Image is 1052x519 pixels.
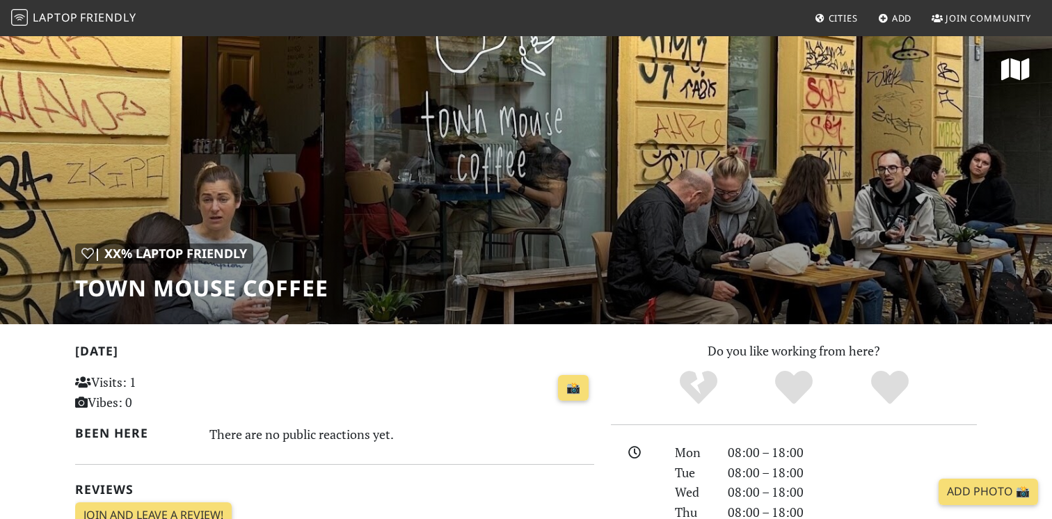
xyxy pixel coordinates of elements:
[892,12,912,24] span: Add
[809,6,863,31] a: Cities
[209,423,595,445] div: There are no public reactions yet.
[33,10,78,25] span: Laptop
[719,482,985,502] div: 08:00 – 18:00
[75,275,328,301] h1: Town Mouse Coffee
[667,442,719,463] div: Mon
[75,482,594,497] h2: Reviews
[80,10,136,25] span: Friendly
[842,369,938,407] div: Definitely!
[667,463,719,483] div: Tue
[558,375,589,401] a: 📸
[667,482,719,502] div: Wed
[829,12,858,24] span: Cities
[926,6,1037,31] a: Join Community
[75,372,237,413] p: Visits: 1 Vibes: 0
[939,479,1038,505] a: Add Photo 📸
[75,243,253,264] div: | XX% Laptop Friendly
[75,344,594,364] h2: [DATE]
[746,369,842,407] div: Yes
[719,463,985,483] div: 08:00 – 18:00
[11,6,136,31] a: LaptopFriendly LaptopFriendly
[11,9,28,26] img: LaptopFriendly
[946,12,1031,24] span: Join Community
[611,341,977,361] p: Do you like working from here?
[872,6,918,31] a: Add
[75,426,193,440] h2: Been here
[719,442,985,463] div: 08:00 – 18:00
[651,369,747,407] div: No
